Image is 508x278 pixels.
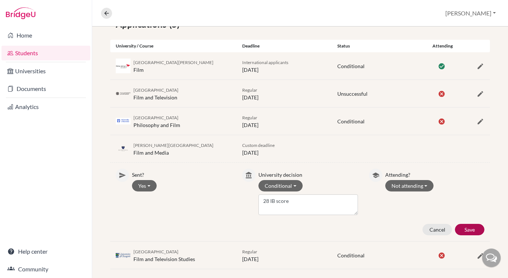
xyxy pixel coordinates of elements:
span: [GEOGRAPHIC_DATA] [133,115,178,120]
img: Bridge-U [6,7,35,19]
div: Status [332,43,427,49]
button: [PERSON_NAME] [442,6,499,20]
div: [DATE] [237,86,332,101]
div: Film and Television Studies [133,247,195,263]
a: Home [1,28,90,43]
span: Custom deadline [242,142,275,148]
span: Regular [242,249,257,254]
img: gb_q25_scoor0bv.png [116,146,131,152]
a: Documents [1,81,90,96]
p: Sent? [132,169,231,179]
button: Cancel [422,224,452,235]
img: gb_e56_d3pj2c4f.png [116,91,131,96]
p: University decision [258,169,358,179]
button: Not attending [385,180,434,191]
span: Regular [242,87,257,93]
span: [GEOGRAPHIC_DATA][PERSON_NAME] [133,60,213,65]
div: [DATE] [237,113,332,129]
div: [DATE] [237,141,332,156]
img: gb_e59_2oe2v3gb.jpeg [116,59,131,73]
span: [GEOGRAPHIC_DATA] [133,249,178,254]
span: Conditional [337,118,365,124]
div: Attending [427,43,458,49]
span: Conditional [337,63,365,69]
div: Deadline [237,43,332,49]
div: Philosophy and Film [133,113,180,129]
p: Attending? [385,169,484,179]
span: Help [17,5,32,12]
button: Yes [132,180,157,191]
span: Unsuccessful [337,91,368,97]
div: Film [133,58,213,74]
span: [PERSON_NAME][GEOGRAPHIC_DATA] [133,142,213,148]
span: Regular [242,115,257,120]
img: gb_d65_qnfu08jz.jpeg [116,118,131,124]
div: [DATE] [237,247,332,263]
div: University / Course [110,43,237,49]
span: Conditional [337,252,365,258]
div: Film and Media [133,141,213,156]
div: [DATE] [237,58,332,74]
a: Universities [1,64,90,78]
span: International applicants [242,60,288,65]
a: Analytics [1,99,90,114]
button: Conditional [258,180,303,191]
button: Save [455,224,484,235]
a: Help center [1,244,90,259]
a: Students [1,46,90,60]
a: Community [1,262,90,277]
div: Film and Television [133,86,178,101]
img: gb_g28_l9807ivp.png [116,253,131,258]
span: [GEOGRAPHIC_DATA] [133,87,178,93]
